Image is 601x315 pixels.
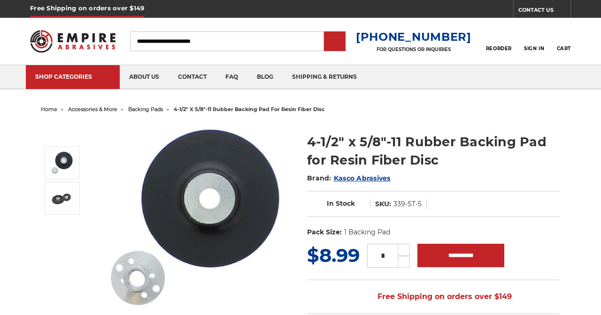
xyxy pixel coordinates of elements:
[174,106,325,112] span: 4-1/2" x 5/8"-11 rubber backing pad for resin fiber disc
[307,174,331,182] span: Brand:
[35,73,110,80] div: SHOP CATEGORIES
[50,151,74,174] img: 4-1/2" Resin Fiber Disc Backing Pad Flexible Rubber
[356,46,471,52] p: FOR QUESTIONS OR INQUIRIES
[216,65,247,89] a: faq
[557,45,571,52] span: Cart
[518,5,570,18] a: CONTACT US
[50,187,74,210] img: 4.5 Inch Rubber Resin Fibre Disc Back Pad
[128,106,163,112] a: backing pads
[30,24,116,58] img: Empire Abrasives
[355,287,512,306] span: Free Shipping on orders over $149
[486,45,512,52] span: Reorder
[344,227,390,237] dd: 1 Backing Pad
[307,227,342,237] dt: Pack Size:
[356,30,471,44] a: [PHONE_NUMBER]
[327,199,355,208] span: In Stock
[325,32,344,51] input: Submit
[393,199,422,209] dd: 339-ST-5
[68,106,117,112] a: accessories & more
[41,106,57,112] a: home
[102,123,290,310] img: 4-1/2" Resin Fiber Disc Backing Pad Flexible Rubber
[247,65,283,89] a: blog
[283,65,366,89] a: shipping & returns
[486,31,512,51] a: Reorder
[307,244,360,267] span: $8.99
[524,45,544,52] span: Sign In
[169,65,216,89] a: contact
[557,31,571,52] a: Cart
[334,174,391,182] a: Kasco Abrasives
[120,65,169,89] a: about us
[375,199,391,209] dt: SKU:
[307,133,560,169] h1: 4-1/2" x 5/8"-11 Rubber Backing Pad for Resin Fiber Disc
